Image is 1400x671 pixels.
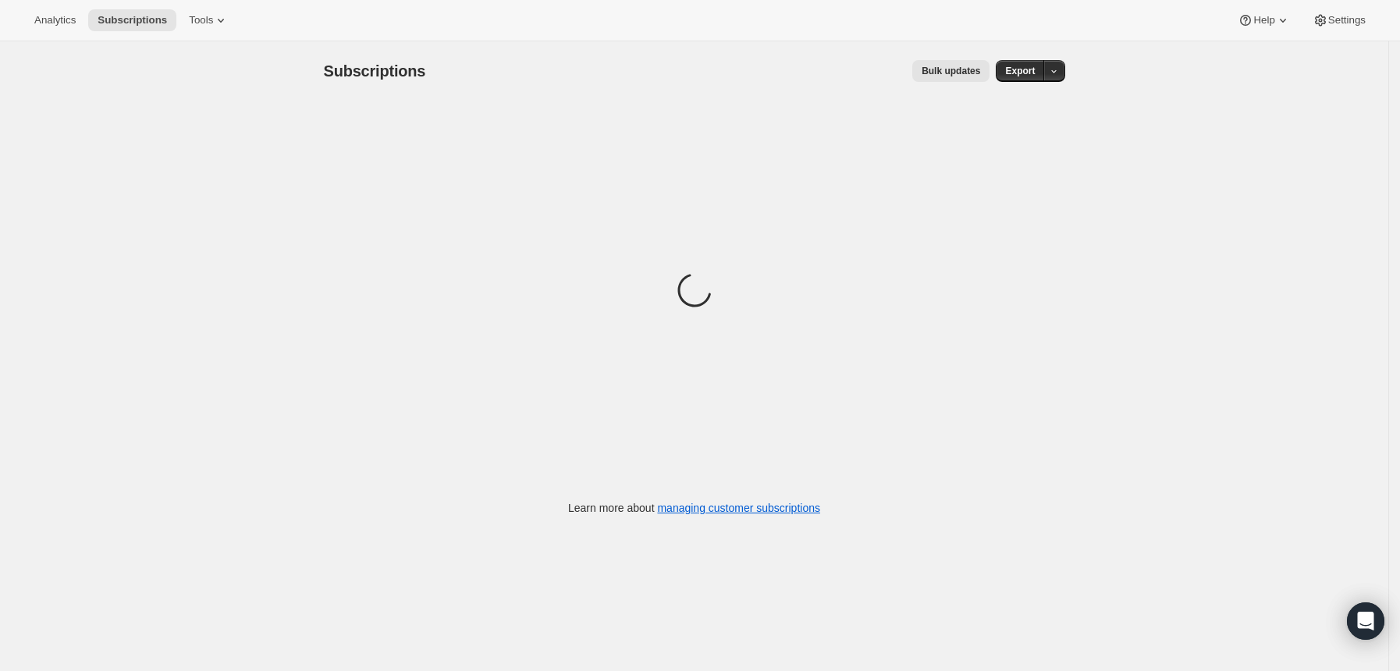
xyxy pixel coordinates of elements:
[88,9,176,31] button: Subscriptions
[1005,65,1035,77] span: Export
[657,502,820,514] a: managing customer subscriptions
[179,9,238,31] button: Tools
[1228,9,1299,31] button: Help
[34,14,76,27] span: Analytics
[189,14,213,27] span: Tools
[1253,14,1274,27] span: Help
[922,65,980,77] span: Bulk updates
[912,60,990,82] button: Bulk updates
[1303,9,1375,31] button: Settings
[324,62,426,80] span: Subscriptions
[98,14,167,27] span: Subscriptions
[996,60,1044,82] button: Export
[1328,14,1366,27] span: Settings
[1347,602,1384,640] div: Open Intercom Messenger
[568,500,820,516] p: Learn more about
[25,9,85,31] button: Analytics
